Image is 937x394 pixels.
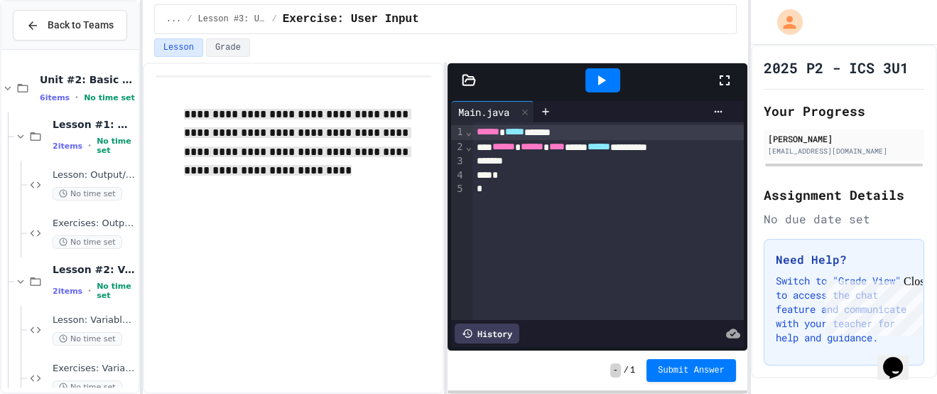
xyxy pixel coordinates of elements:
span: - [610,363,621,378]
iframe: chat widget [819,275,923,336]
div: [PERSON_NAME] [768,132,920,145]
span: No time set [53,380,122,394]
button: Submit Answer [646,359,736,382]
span: / [624,365,629,376]
span: Lesson #2: Variables & Data Types [53,263,136,276]
span: No time set [53,187,122,201]
span: Fold line [465,126,472,137]
span: 6 items [40,93,70,102]
span: Lesson #3: User Input [197,14,266,25]
div: 2 [451,140,465,155]
h2: Assignment Details [764,185,924,205]
button: Back to Teams [13,10,127,41]
span: No time set [97,282,136,300]
span: • [88,140,91,151]
button: Lesson [154,38,203,57]
iframe: chat widget [877,337,923,380]
span: No time set [84,93,135,102]
div: 4 [451,169,465,183]
div: 5 [451,182,465,196]
span: No time set [53,235,122,249]
span: 2 items [53,142,82,151]
p: Switch to "Grade View" to access the chat feature and communicate with your teacher for help and ... [776,274,912,345]
span: No time set [97,137,136,155]
h3: Need Help? [776,251,912,268]
span: 1 [630,365,635,376]
div: History [455,324,519,344]
span: Lesson: Output/Output Formatting [53,169,136,181]
span: / [271,14,276,25]
span: ... [166,14,182,25]
span: Back to Teams [48,18,114,33]
div: No due date set [764,211,924,228]
h2: Your Progress [764,101,924,121]
button: Grade [206,38,250,57]
div: [EMAIL_ADDRESS][DOMAIN_NAME] [768,146,920,156]
span: Unit #2: Basic Programming Concepts [40,73,136,86]
span: 2 items [53,287,82,296]
div: 3 [451,154,465,169]
span: Exercise: User Input [283,11,419,28]
span: / [187,14,192,25]
span: Exercises: Output/Output Formatting [53,218,136,230]
span: • [75,92,78,103]
div: Main.java [451,101,534,122]
span: • [88,285,91,297]
span: Fold line [465,141,472,152]
div: 1 [451,125,465,140]
div: My Account [762,6,806,38]
div: Chat with us now!Close [6,6,98,90]
div: Main.java [451,105,516,119]
h1: 2025 P2 - ICS 3U1 [764,58,909,78]
span: No time set [53,332,122,346]
span: Submit Answer [658,365,725,376]
span: Lesson: Variables & Data Types [53,314,136,326]
span: Lesson #1: Output/Output Formatting [53,118,136,131]
span: Exercises: Variables & Data Types [53,363,136,375]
